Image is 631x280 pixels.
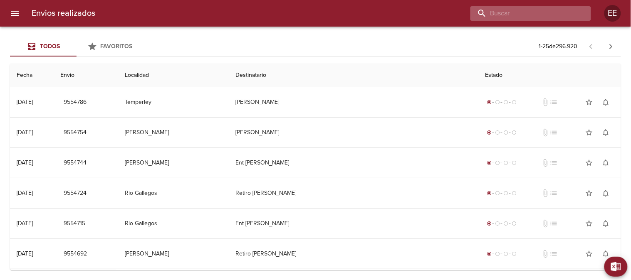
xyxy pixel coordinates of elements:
[503,251,508,256] span: radio_button_unchecked
[485,250,518,258] div: Generado
[64,158,87,168] span: 9554744
[485,159,518,167] div: Generado
[585,219,594,228] span: star_border
[602,219,610,228] span: notifications_none
[512,160,517,165] span: radio_button_unchecked
[503,130,508,135] span: radio_button_unchecked
[40,43,60,50] span: Todos
[229,64,478,87] th: Destinatario
[60,125,90,140] button: 9554754
[585,98,594,106] span: star_border
[581,215,598,232] button: Agregar a favoritos
[17,189,33,196] div: [DATE]
[64,188,87,199] span: 9554724
[10,37,143,56] div: Tabs Envios
[602,159,610,167] span: notifications_none
[485,189,518,197] div: Generado
[54,64,118,87] th: Envio
[60,246,90,262] button: 9554692
[604,5,621,22] div: Abrir información de usuario
[581,94,598,111] button: Agregar a favoritos
[60,186,90,201] button: 9554724
[487,100,492,105] span: radio_button_checked
[550,159,558,167] span: No tiene pedido asociado
[229,209,478,238] td: Ent [PERSON_NAME]
[550,128,558,137] span: No tiene pedido asociado
[229,239,478,269] td: Retiro [PERSON_NAME]
[539,42,578,51] p: 1 - 25 de 296.920
[550,98,558,106] span: No tiene pedido asociado
[101,43,133,50] span: Favoritos
[585,128,594,137] span: star_border
[503,221,508,226] span: radio_button_unchecked
[604,5,621,22] div: EE
[602,250,610,258] span: notifications_none
[118,209,229,238] td: Rio Gallegos
[32,7,95,20] h6: Envios realizados
[229,148,478,178] td: Ent [PERSON_NAME]
[64,249,87,259] span: 9554692
[581,42,601,50] span: Pagina anterior
[64,219,85,229] span: 9554715
[604,257,628,277] button: Exportar Excel
[512,191,517,196] span: radio_button_unchecked
[478,64,621,87] th: Estado
[542,219,550,228] span: No tiene documentos adjuntos
[598,185,614,201] button: Activar notificaciones
[542,159,550,167] span: No tiene documentos adjuntos
[487,130,492,135] span: radio_button_checked
[495,191,500,196] span: radio_button_unchecked
[495,160,500,165] span: radio_button_unchecked
[17,220,33,227] div: [DATE]
[581,155,598,171] button: Agregar a favoritos
[10,64,54,87] th: Fecha
[495,100,500,105] span: radio_button_unchecked
[581,124,598,141] button: Agregar a favoritos
[503,191,508,196] span: radio_button_unchecked
[512,221,517,226] span: radio_button_unchecked
[487,221,492,226] span: radio_button_checked
[512,100,517,105] span: radio_button_unchecked
[581,246,598,262] button: Agregar a favoritos
[118,64,229,87] th: Localidad
[503,160,508,165] span: radio_button_unchecked
[512,130,517,135] span: radio_button_unchecked
[17,250,33,257] div: [DATE]
[550,189,558,197] span: No tiene pedido asociado
[585,250,594,258] span: star_border
[17,129,33,136] div: [DATE]
[229,87,478,117] td: [PERSON_NAME]
[487,191,492,196] span: radio_button_checked
[485,128,518,137] div: Generado
[118,118,229,147] td: [PERSON_NAME]
[64,97,87,108] span: 9554786
[495,221,500,226] span: radio_button_unchecked
[542,189,550,197] span: No tiene documentos adjuntos
[485,219,518,228] div: Generado
[229,178,478,208] td: Retiro [PERSON_NAME]
[60,216,89,231] button: 9554715
[118,239,229,269] td: [PERSON_NAME]
[602,189,610,197] span: notifications_none
[118,148,229,178] td: [PERSON_NAME]
[581,185,598,201] button: Agregar a favoritos
[598,94,614,111] button: Activar notificaciones
[118,178,229,208] td: Rio Gallegos
[470,6,577,21] input: buscar
[598,124,614,141] button: Activar notificaciones
[118,87,229,117] td: Temperley
[60,155,90,171] button: 9554744
[229,118,478,147] td: [PERSON_NAME]
[503,100,508,105] span: radio_button_unchecked
[17,159,33,166] div: [DATE]
[542,250,550,258] span: No tiene documentos adjuntos
[602,128,610,137] span: notifications_none
[585,159,594,167] span: star_border
[598,215,614,232] button: Activar notificaciones
[64,128,87,138] span: 9554754
[550,219,558,228] span: No tiene pedido asociado
[585,189,594,197] span: star_border
[485,98,518,106] div: Generado
[542,128,550,137] span: No tiene documentos adjuntos
[495,251,500,256] span: radio_button_unchecked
